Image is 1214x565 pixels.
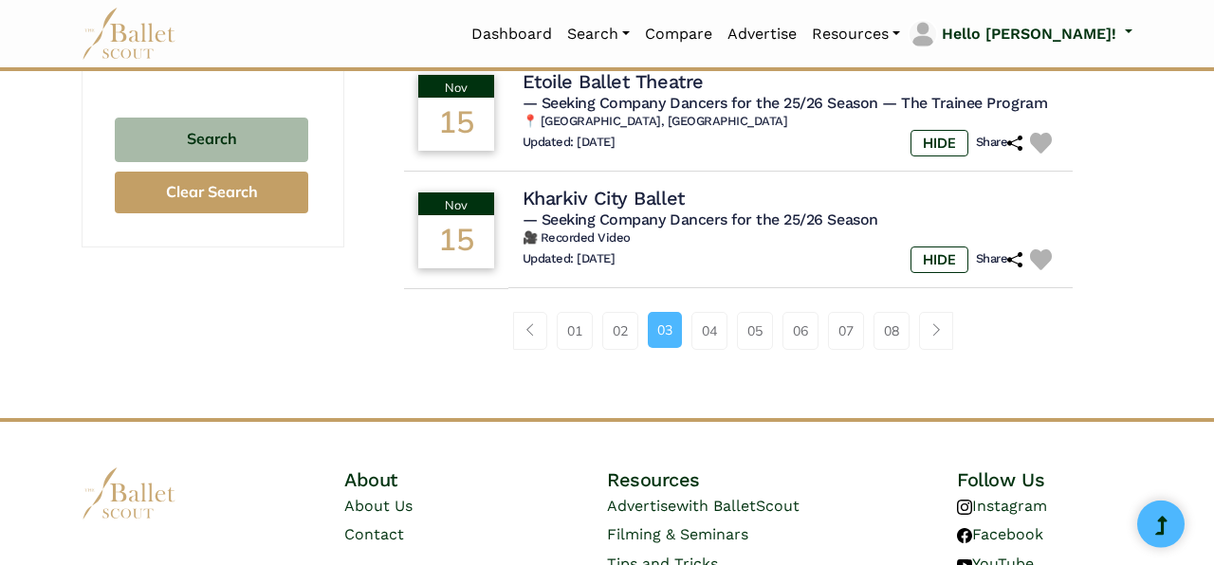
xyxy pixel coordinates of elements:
[957,525,1043,543] a: Facebook
[418,75,494,98] div: Nov
[910,21,936,47] img: profile picture
[344,497,413,515] a: About Us
[513,312,964,350] nav: Page navigation example
[720,14,804,54] a: Advertise
[910,246,968,273] label: HIDE
[957,497,1047,515] a: Instagram
[602,312,638,350] a: 02
[874,312,910,350] a: 08
[523,114,1059,130] h6: 📍 [GEOGRAPHIC_DATA], [GEOGRAPHIC_DATA]
[782,312,819,350] a: 06
[976,251,1023,267] h6: Share
[607,467,870,492] h4: Resources
[691,312,727,350] a: 04
[344,525,404,543] a: Contact
[607,497,800,515] a: Advertisewith BalletScout
[882,94,1047,112] span: — The Trainee Program
[737,312,773,350] a: 05
[607,525,748,543] a: Filming & Seminars
[523,251,616,267] h6: Updated: [DATE]
[344,467,520,492] h4: About
[908,19,1132,49] a: profile picture Hello [PERSON_NAME]!
[560,14,637,54] a: Search
[910,130,968,156] label: HIDE
[418,98,494,151] div: 15
[523,135,616,151] h6: Updated: [DATE]
[464,14,560,54] a: Dashboard
[804,14,908,54] a: Resources
[82,467,176,519] img: logo
[523,94,878,112] span: — Seeking Company Dancers for the 25/26 Season
[676,497,800,515] span: with BalletScout
[115,118,308,162] button: Search
[523,69,704,94] h4: Etoile Ballet Theatre
[523,210,878,228] span: — Seeking Company Dancers for the 25/26 Season
[957,467,1132,492] h4: Follow Us
[957,528,972,543] img: facebook logo
[557,312,593,350] a: 01
[942,22,1116,46] p: Hello [PERSON_NAME]!
[523,186,685,210] h4: Kharkiv City Ballet
[418,192,494,215] div: Nov
[957,500,972,515] img: instagram logo
[523,230,1059,246] h6: 🎥 Recorded Video
[418,215,494,268] div: 15
[115,172,308,214] button: Clear Search
[648,312,682,348] a: 03
[828,312,864,350] a: 07
[637,14,720,54] a: Compare
[976,135,1023,151] h6: Share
